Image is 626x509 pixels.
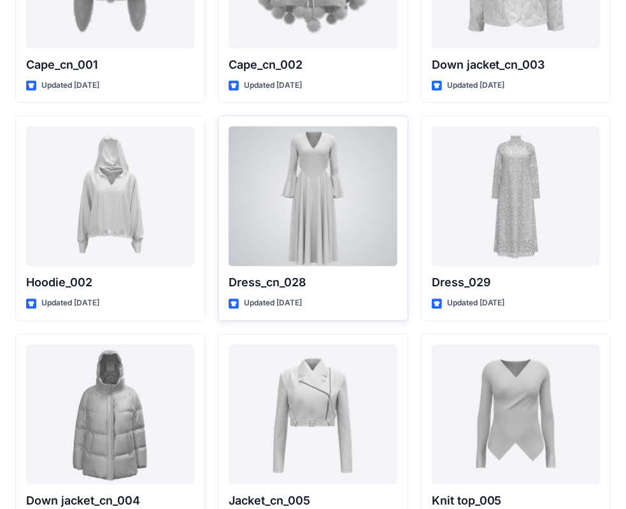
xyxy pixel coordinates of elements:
[26,126,194,266] a: Hoodie_002
[432,274,600,291] p: Dress_029
[26,274,194,291] p: Hoodie_002
[41,296,99,310] p: Updated [DATE]
[26,344,194,484] a: Down jacket_cn_004
[41,79,99,92] p: Updated [DATE]
[244,79,302,92] p: Updated [DATE]
[244,296,302,310] p: Updated [DATE]
[447,79,505,92] p: Updated [DATE]
[229,344,397,484] a: Jacket_cn_005
[432,56,600,74] p: Down jacket_cn_003
[447,296,505,310] p: Updated [DATE]
[432,126,600,266] a: Dress_029
[229,274,397,291] p: Dress_cn_028
[26,56,194,74] p: Cape_cn_001
[229,56,397,74] p: Cape_cn_002
[229,126,397,266] a: Dress_cn_028
[432,344,600,484] a: Knit top_005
